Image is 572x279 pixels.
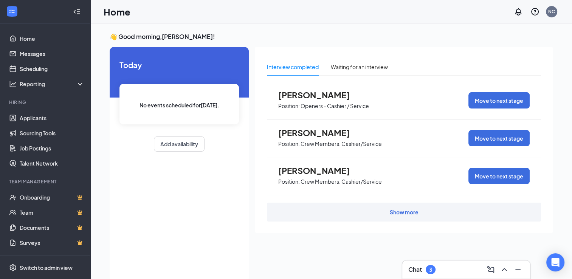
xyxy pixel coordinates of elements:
[278,166,361,175] span: [PERSON_NAME]
[20,264,73,271] div: Switch to admin view
[486,265,495,274] svg: ComposeMessage
[468,168,530,184] button: Move to next stage
[9,99,83,105] div: Hiring
[512,263,524,276] button: Minimize
[468,92,530,108] button: Move to next stage
[20,156,84,171] a: Talent Network
[73,8,81,15] svg: Collapse
[20,61,84,76] a: Scheduling
[530,7,539,16] svg: QuestionInfo
[514,7,523,16] svg: Notifications
[278,128,361,138] span: [PERSON_NAME]
[278,90,361,100] span: [PERSON_NAME]
[140,101,219,109] span: No events scheduled for [DATE] .
[20,190,84,205] a: OnboardingCrown
[548,8,555,15] div: NC
[485,263,497,276] button: ComposeMessage
[9,264,17,271] svg: Settings
[20,220,84,235] a: DocumentsCrown
[390,208,419,216] div: Show more
[20,205,84,220] a: TeamCrown
[20,110,84,126] a: Applicants
[513,265,522,274] svg: Minimize
[498,263,510,276] button: ChevronUp
[154,136,205,152] button: Add availability
[278,140,300,147] p: Position:
[20,126,84,141] a: Sourcing Tools
[278,102,300,110] p: Position:
[500,265,509,274] svg: ChevronUp
[408,265,422,274] h3: Chat
[20,31,84,46] a: Home
[104,5,130,18] h1: Home
[20,80,85,88] div: Reporting
[301,102,369,110] p: Openers - Cashier / Service
[20,46,84,61] a: Messages
[429,267,432,273] div: 3
[301,178,382,185] p: Crew Members: Cashier/Service
[119,59,239,71] span: Today
[546,253,564,271] div: Open Intercom Messenger
[8,8,16,15] svg: WorkstreamLogo
[331,63,388,71] div: Waiting for an interview
[9,178,83,185] div: Team Management
[110,33,553,41] h3: 👋 Good morning, [PERSON_NAME] !
[267,63,319,71] div: Interview completed
[20,141,84,156] a: Job Postings
[301,140,382,147] p: Crew Members: Cashier/Service
[468,130,530,146] button: Move to next stage
[9,80,17,88] svg: Analysis
[278,178,300,185] p: Position:
[20,235,84,250] a: SurveysCrown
